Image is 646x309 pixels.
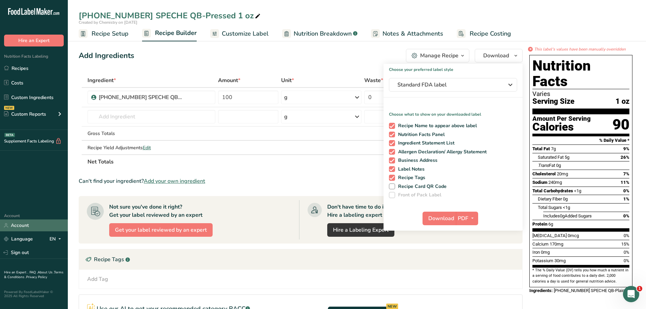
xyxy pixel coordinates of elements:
[623,286,639,302] iframe: Intercom live chat
[623,171,629,176] span: 7%
[557,171,568,176] span: 20mg
[109,223,213,237] button: Get your label reviewed by an expert
[395,149,487,155] span: Allergen Declaration/ Allergy Statement
[395,184,447,190] span: Recipe Card QR Code
[623,188,629,193] span: 0%
[532,97,574,106] span: Serving Size
[532,171,556,176] span: Cholesterol
[623,213,629,218] span: 0%
[79,177,523,185] div: Can't find your ingredient?
[384,64,523,73] h1: Choose your preferred label style
[294,29,352,38] span: Nutrition Breakdown
[624,250,629,255] span: 0%
[532,221,547,227] span: Protein
[142,25,197,42] a: Recipe Builder
[115,226,207,234] span: Get your label reviewed by an expert
[612,116,629,134] div: 90
[538,205,562,210] span: Total Sugars
[532,258,553,263] span: Potassium
[532,250,540,255] span: Iron
[420,52,458,60] div: Manage Recipe
[532,91,629,97] div: Varies
[395,192,442,198] span: Front of Pack Label
[4,233,33,245] a: Language
[397,81,499,89] span: Standard FDA label
[4,111,46,118] div: Custom Reports
[395,123,477,129] span: Recipe Name to appear above label
[395,175,426,181] span: Recipe Tags
[538,163,549,168] i: Trans
[395,132,445,138] span: Nutrition Facts Panel
[284,93,288,101] div: g
[87,76,116,84] span: Ingredient
[30,270,38,275] a: FAQ .
[563,196,568,201] span: 0g
[38,270,54,275] a: About Us .
[565,155,569,160] span: 5g
[210,26,269,41] a: Customize Label
[395,140,455,146] span: Ingredient Statement List
[87,110,215,123] input: Add Ingredient
[624,258,629,263] span: 0%
[79,249,522,270] div: Recipe Tags
[475,49,523,62] button: Download
[470,29,511,38] span: Recipe Costing
[532,233,567,238] span: [MEDICAL_DATA]
[395,166,425,172] span: Label Notes
[87,275,108,283] div: Add Tag
[532,136,629,144] section: % Daily Value *
[389,78,517,92] button: Standard FDA label
[109,203,202,219] div: Not sure you've done it right? Get your label reviewed by an expert
[456,212,478,225] button: PDF
[548,221,553,227] span: 6g
[458,214,468,223] span: PDF
[4,270,63,279] a: Terms & Conditions .
[543,213,592,218] span: Includes Added Sugars
[384,106,523,117] p: Choose what to show on your downloaded label
[556,163,561,168] span: 0g
[538,155,564,160] span: Saturated Fat
[79,26,129,41] a: Recipe Setup
[624,233,629,238] span: 0%
[563,205,570,210] span: <1g
[428,214,454,223] span: Download
[457,26,511,41] a: Recipe Costing
[327,223,394,237] a: Hire a Labeling Expert
[281,76,294,84] span: Unit
[327,203,420,219] div: Don't have time to do it? Hire a labeling expert to do it for you
[532,146,550,151] span: Total Fat
[383,29,443,38] span: Notes & Attachments
[284,113,288,121] div: g
[621,242,629,247] span: 15%
[86,154,426,169] th: Net Totals
[532,116,591,122] div: Amount Per Serving
[50,235,64,243] div: EN
[551,146,556,151] span: 7g
[532,58,629,89] h1: Nutrition Facts
[79,9,262,22] div: [PHONE_NUMBER] SPECHE QB-Pressed 1 oz
[548,180,562,185] span: 240mg
[483,52,509,60] span: Download
[554,258,566,263] span: 30mg
[534,46,626,52] i: This label's values have been manually overridden
[529,288,553,293] span: Ingredients:
[4,290,64,298] div: Powered By FoodLabelMaker © 2025 All Rights Reserved
[87,144,215,151] div: Recipe Yield Adjustments
[155,28,197,38] span: Recipe Builder
[4,270,28,275] a: Hire an Expert .
[621,155,629,160] span: 26%
[538,196,562,201] span: Dietary Fiber
[92,29,129,38] span: Recipe Setup
[541,250,550,255] span: 0mg
[568,233,579,238] span: 0mcg
[532,180,547,185] span: Sodium
[532,268,629,284] section: * The % Daily Value (DV) tells you how much a nutrient in a serving of food contributes to a dail...
[4,35,64,46] button: Hire an Expert
[222,29,269,38] span: Customize Label
[26,275,47,279] a: Privacy Policy
[532,188,573,193] span: Total Carbohydrates
[637,286,642,291] span: 1
[364,76,389,84] div: Waste
[4,106,14,110] div: NEW
[143,144,151,151] span: Edit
